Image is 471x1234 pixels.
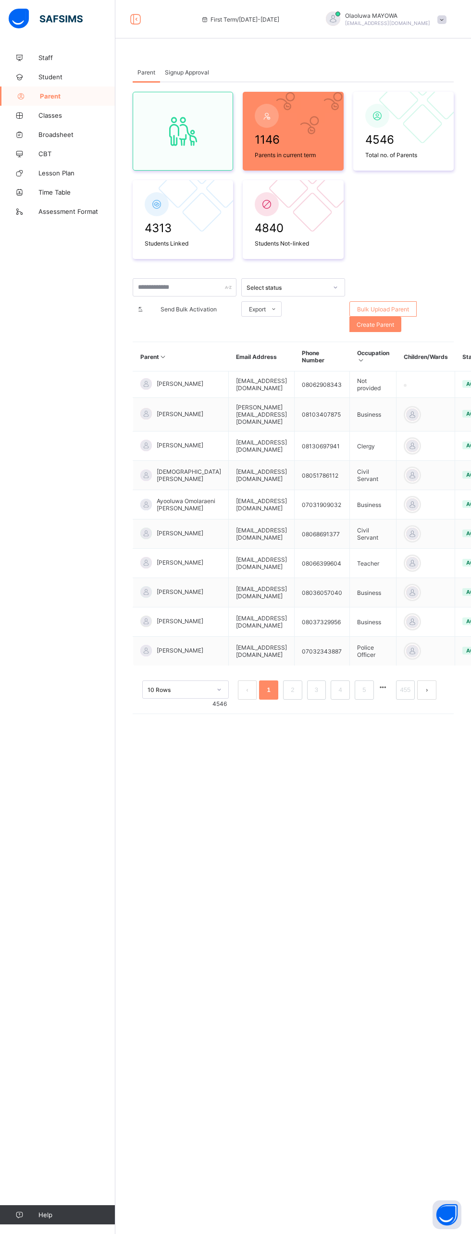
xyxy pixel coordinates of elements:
td: [EMAIL_ADDRESS][DOMAIN_NAME] [229,578,295,607]
td: 08062908343 [295,371,350,398]
td: 07031909032 [295,490,350,519]
img: safsims [9,9,83,29]
span: 1146 [255,133,331,147]
li: 上一页 [238,680,257,700]
i: Sort in Ascending Order [159,353,167,360]
span: [PERSON_NAME] [157,588,203,595]
td: [EMAIL_ADDRESS][DOMAIN_NAME] [229,607,295,637]
span: [PERSON_NAME] [157,410,203,418]
span: [DEMOGRAPHIC_DATA][PERSON_NAME] [157,468,221,482]
th: Occupation [350,342,397,371]
span: Staff [38,54,115,62]
span: 4313 [145,221,221,235]
a: 1 [264,684,273,696]
td: [EMAIL_ADDRESS][DOMAIN_NAME] [229,371,295,398]
td: 08066399604 [295,549,350,578]
th: Parent [133,342,229,371]
td: [PERSON_NAME][EMAIL_ADDRESS][DOMAIN_NAME] [229,398,295,432]
span: Time Table [38,188,115,196]
span: Export [249,306,266,313]
th: Children/Wards [397,342,455,371]
td: Not provided [350,371,397,398]
span: Parent [137,69,155,76]
span: Assessment Format [38,208,115,215]
li: 4 [331,680,350,700]
span: Broadsheet [38,131,115,138]
div: OlaoluwaMAYOWA [316,12,451,27]
span: [PERSON_NAME] [157,647,203,654]
td: [EMAIL_ADDRESS][DOMAIN_NAME] [229,519,295,549]
a: 2 [288,684,297,696]
td: 08036057040 [295,578,350,607]
a: 4 [336,684,345,696]
span: Classes [38,111,115,119]
td: [EMAIL_ADDRESS][DOMAIN_NAME] [229,461,295,490]
td: Police Officer [350,637,397,666]
span: Total no. of Parents [365,151,442,159]
span: Students Not-linked [255,240,331,247]
span: [PERSON_NAME] [157,442,203,449]
td: Business [350,607,397,637]
td: 08130697941 [295,432,350,461]
a: 5 [359,684,369,696]
td: [EMAIL_ADDRESS][DOMAIN_NAME] [229,490,295,519]
td: Civil Servant [350,461,397,490]
li: 5 [355,680,374,700]
button: Open asap [433,1200,461,1229]
div: 10 Rows [148,686,211,693]
span: [PERSON_NAME] [157,617,203,625]
button: prev page [238,680,257,700]
span: 4840 [255,221,331,235]
th: Phone Number [295,342,350,371]
span: [PERSON_NAME] [157,380,203,387]
a: 455 [397,684,414,696]
button: next page [417,680,436,700]
span: session/term information [201,16,279,23]
span: Student [38,73,115,81]
th: Email Address [229,342,295,371]
a: 3 [312,684,321,696]
span: [EMAIL_ADDRESS][DOMAIN_NAME] [345,20,430,26]
td: 07032343887 [295,637,350,666]
span: Create Parent [357,321,394,328]
li: 向后 5 页 [376,680,390,694]
td: Business [350,578,397,607]
td: [EMAIL_ADDRESS][DOMAIN_NAME] [229,432,295,461]
td: 08051786112 [295,461,350,490]
span: Send Bulk Activation [148,306,229,313]
i: Sort in Ascending Order [357,357,365,364]
td: 08103407875 [295,398,350,432]
div: Select status [247,284,327,291]
li: 1 [259,680,278,700]
span: [PERSON_NAME] [157,530,203,537]
td: [EMAIL_ADDRESS][DOMAIN_NAME] [229,637,295,666]
span: 4546 [365,133,442,147]
span: Parents in current term [255,151,331,159]
span: Students Linked [145,240,221,247]
li: 3 [307,680,326,700]
span: Parent [40,92,115,100]
td: Teacher [350,549,397,578]
span: Lesson Plan [38,169,115,177]
li: 2 [283,680,302,700]
span: Signup Approval [165,69,209,76]
td: 08068691377 [295,519,350,549]
td: Business [350,490,397,519]
span: Help [38,1211,115,1219]
td: 08037329956 [295,607,350,637]
li: 下一页 [417,680,436,700]
td: Business [350,398,397,432]
td: Clergy [350,432,397,461]
span: [PERSON_NAME] [157,559,203,566]
td: Civil Servant [350,519,397,549]
td: [EMAIL_ADDRESS][DOMAIN_NAME] [229,549,295,578]
span: Ayooluwa Omolaraeni [PERSON_NAME] [157,497,221,512]
li: 455 [396,680,415,700]
span: CBT [38,150,115,158]
span: Bulk Upload Parent [357,306,409,313]
span: Olaoluwa MAYOWA [345,12,430,19]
